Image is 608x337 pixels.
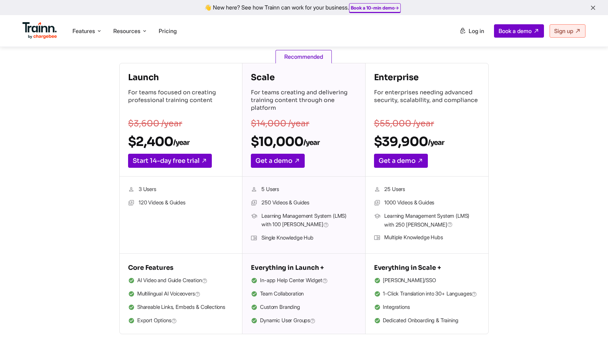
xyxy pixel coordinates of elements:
a: Pricing [159,27,177,34]
h4: Enterprise [374,72,480,83]
div: 👋 New here? See how Trainn can work for your business. [4,4,604,11]
span: Recommended [275,50,332,63]
span: Log in [469,27,484,34]
s: $3,600 /year [128,118,182,129]
li: 3 Users [128,185,234,194]
iframe: Chat Widget [573,303,608,337]
li: Shareable Links, Embeds & Collections [128,303,234,312]
sub: /year [173,138,189,147]
span: Resources [113,27,140,35]
a: Get a demo [251,154,305,168]
li: 1000 Videos & Guides [374,198,480,208]
li: Dedicated Onboarding & Training [374,316,480,325]
span: Features [72,27,95,35]
span: Learning Management System (LMS) with 250 [PERSON_NAME] [384,212,480,229]
span: AI Video and Guide Creation [137,276,208,285]
h2: $2,400 [128,134,234,150]
p: For enterprises needing advanced security, scalability, and compliance [374,89,480,113]
span: In-app Help Center Widget [260,276,328,285]
h4: Scale [251,72,356,83]
h4: Launch [128,72,234,83]
s: $55,000 /year [374,118,434,129]
li: Single Knowledge Hub [251,234,356,243]
s: $14,000 /year [251,118,309,129]
sub: /year [428,138,444,147]
a: Book a demo [494,24,544,38]
li: Multiple Knowledge Hubs [374,233,480,242]
li: [PERSON_NAME]/SSO [374,276,480,285]
h5: Everything in Scale + [374,262,480,273]
a: Log in [455,25,488,37]
li: Team Collaboration [251,290,356,299]
sub: /year [303,138,319,147]
span: Sign up [554,27,573,34]
h5: Core Features [128,262,234,273]
a: Sign up [550,24,585,38]
li: Custom Branding [251,303,356,312]
li: Integrations [374,303,480,312]
span: Book a demo [499,27,532,34]
li: 5 Users [251,185,356,194]
b: Book a 10-min demo [351,5,395,11]
span: Multilingual AI Voiceovers [137,290,201,299]
h5: Everything in Launch + [251,262,356,273]
img: Trainn Logo [23,22,57,39]
a: Get a demo [374,154,428,168]
li: 250 Videos & Guides [251,198,356,208]
span: 1-Click Translation into 30+ Languages [383,290,477,299]
p: For teams creating and delivering training content through one platform [251,89,356,113]
span: Export Options [137,316,177,325]
a: Book a 10-min demo→ [351,5,399,11]
span: Dynamic User Groups [260,316,316,325]
h2: $39,900 [374,134,480,150]
h2: $10,000 [251,134,356,150]
span: Learning Management System (LMS) with 100 [PERSON_NAME] [261,212,356,229]
li: 120 Videos & Guides [128,198,234,208]
p: For teams focused on creating professional training content [128,89,234,113]
a: Start 14-day free trial [128,154,212,168]
li: 25 Users [374,185,480,194]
